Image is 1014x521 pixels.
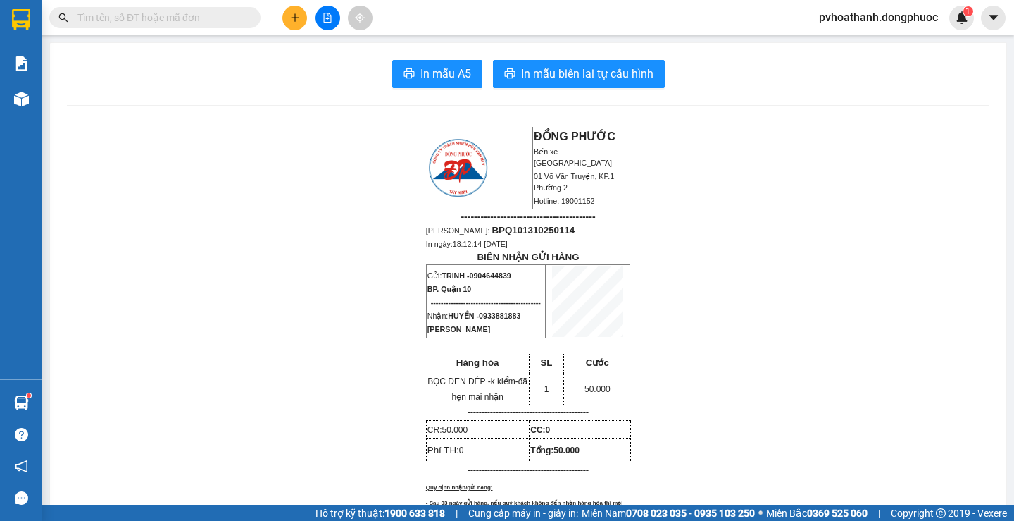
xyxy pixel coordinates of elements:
sup: 1 [963,6,973,16]
button: aim [348,6,373,30]
span: CR: [427,425,468,435]
span: Miền Nam [582,505,755,521]
span: printer [403,68,415,81]
p: ------------------------------------------- [426,407,630,418]
img: logo [427,137,489,199]
span: k kiểm-đã hẹn mai nhận [451,376,527,402]
span: Hotline: 19001152 [534,197,595,205]
span: 1 [544,384,549,394]
span: Cước [586,357,609,368]
input: Tìm tên, số ĐT hoặc mã đơn [77,10,244,25]
span: Miền Bắc [766,505,868,521]
span: Gửi: [427,271,511,280]
button: printerIn mẫu biên lai tự cấu hình [493,60,665,88]
img: logo-vxr [12,9,30,30]
button: plus [282,6,307,30]
span: 0904644839 [470,271,511,280]
span: 18:12:14 [DATE] [453,240,508,248]
span: Hỗ trợ kỹ thuật: [315,505,445,521]
span: -------------------------------------------- [431,298,541,307]
span: Tổng: [530,446,580,455]
span: caret-down [987,11,1000,24]
span: In ngày: [426,240,508,248]
strong: ĐỒNG PHƯỚC [534,130,615,142]
span: [PERSON_NAME] [427,325,490,333]
span: BPQ101310250114 [492,225,575,235]
span: | [878,505,880,521]
span: printer [504,68,515,81]
span: Hàng hóa [456,357,499,368]
span: 0 [546,425,551,435]
span: Nhận: [427,312,521,320]
span: In mẫu A5 [420,65,471,82]
strong: 1900 633 818 [384,508,445,519]
strong: 0708 023 035 - 0935 103 250 [626,508,755,519]
span: plus [290,13,300,23]
span: pvhoathanh.dongphuoc [808,8,949,26]
span: 50.000 [442,425,468,435]
span: 50.000 [584,384,611,394]
span: Quy định nhận/gửi hàng: [426,484,493,491]
span: ⚪️ [758,510,763,516]
button: caret-down [981,6,1006,30]
span: BỌC ĐEN DÉP - [427,376,527,402]
span: In mẫu biên lai tự cấu hình [521,65,653,82]
span: 0 [459,446,464,455]
span: search [58,13,68,23]
p: ------------------------------------------- [426,465,630,476]
span: Cung cấp máy in - giấy in: [468,505,578,521]
img: warehouse-icon [14,92,29,106]
img: warehouse-icon [14,396,29,410]
span: copyright [936,508,946,518]
strong: BIÊN NHẬN GỬI HÀNG [477,252,579,262]
span: | [456,505,458,521]
button: file-add [315,6,340,30]
span: question-circle [15,428,28,441]
span: ----------------------------------------- [461,211,595,222]
span: HUYỀN - [448,312,520,320]
span: message [15,491,28,505]
span: 50.000 [553,446,580,455]
span: [PERSON_NAME]: [426,226,575,235]
sup: 1 [27,393,31,398]
span: Bến xe [GEOGRAPHIC_DATA] [534,147,612,167]
span: notification [15,460,28,473]
img: icon-new-feature [956,11,968,24]
span: 0933881883 [479,312,520,320]
img: solution-icon [14,56,29,71]
span: file-add [323,13,332,23]
span: BP. Quận 10 [427,285,471,293]
span: Phí TH: [427,445,464,455]
span: TRINH - [442,271,511,280]
button: printerIn mẫu A5 [392,60,482,88]
span: aim [355,13,365,23]
strong: 0369 525 060 [807,508,868,519]
span: 1 [965,6,970,16]
span: SL [540,357,552,368]
strong: CC: [530,425,550,435]
span: 01 Võ Văn Truyện, KP.1, Phường 2 [534,172,616,192]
